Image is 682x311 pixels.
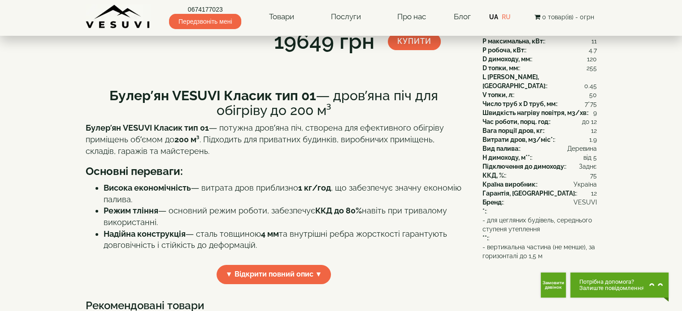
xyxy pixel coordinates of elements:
[591,37,597,46] span: 11
[579,279,644,285] span: Потрібна допомога?
[260,7,303,27] a: Товари
[482,117,597,126] div: :
[482,190,576,197] b: Гарантія, [GEOGRAPHIC_DATA]:
[489,13,498,21] a: UA
[482,64,519,72] b: D топки, мм:
[388,7,435,27] a: Про нас
[589,46,597,55] span: 4.7
[482,180,597,189] div: :
[590,171,597,180] span: 75
[482,37,597,46] div: :
[482,216,597,234] span: - для цегляних будівель, середнього ступеня утеплення
[482,189,597,198] div: :
[541,281,566,290] span: Замовити дзвінок
[593,108,597,117] span: 9
[482,90,597,99] div: :
[482,207,597,216] div: :
[482,135,597,144] div: :
[482,64,597,72] div: :
[482,153,597,162] div: :
[104,205,462,228] li: — основний режим роботи, забезпечує навіть при тривалому використанні.
[86,123,209,132] strong: Булер’ян VESUVI Класик тип 01
[579,162,597,171] span: Заднє
[531,12,596,22] button: 0 товар(ів) - 0грн
[583,153,597,162] span: від 5
[104,182,462,205] li: — витрата дров приблизно , що забезпечує значну економію палива.
[573,198,597,207] span: VESUVI
[482,163,565,170] b: Підключення до димоходу:
[298,183,331,192] strong: 1 кг/год
[502,13,511,21] a: RU
[482,136,554,143] b: Витрати дров, м3/міс*:
[589,135,597,144] span: 1.9
[586,64,597,72] span: 255
[482,55,597,64] div: :
[482,216,597,243] div: :
[169,14,241,29] span: Передзвоніть мені
[482,243,597,260] span: - вертикальна частина (не менше), за горизонталі до 1,5 м
[482,118,550,125] b: Час роботи, порц. год:
[321,7,369,27] a: Послуги
[482,108,597,117] div: :
[388,33,441,50] button: Купити
[86,165,183,178] b: Основні переваги:
[482,47,526,54] b: P робоча, кВт:
[482,154,531,161] b: H димоходу, м**:
[482,126,597,135] div: :
[104,229,186,239] strong: Надійна конструкція
[482,100,557,107] b: Число труб x D труб, мм:
[482,99,597,108] div: :
[482,162,597,171] div: :
[482,198,597,207] div: :
[482,91,513,98] b: V топки, л:
[591,126,597,135] span: 12
[582,117,597,126] span: до 12
[482,46,597,55] div: :
[104,206,158,215] strong: Режим тління
[482,127,544,134] b: Вага порції дров, кг:
[591,189,597,198] span: 12
[482,109,588,116] b: Швидкість нагріву повітря, м3/хв:
[541,273,566,298] button: Get Call button
[109,88,316,103] b: Булер’ян VESUVI Класик тип 01
[174,135,200,144] strong: 200 м³
[587,55,597,64] span: 120
[482,181,537,188] b: Країна виробник:
[482,72,597,90] div: :
[453,12,470,21] a: Блог
[542,13,594,21] span: 0 товар(ів) - 0грн
[482,145,520,152] b: Вид палива:
[579,285,644,291] span: Залиште повідомлення
[315,206,362,215] strong: ККД до 80%
[261,229,279,239] b: 4 мм
[104,183,191,192] strong: Висока економічність
[482,55,531,63] b: D димоходу, мм:
[482,73,547,89] b: L [PERSON_NAME], [GEOGRAPHIC_DATA]:
[482,38,544,45] b: P максимальна, кВт:
[584,81,597,90] span: 0.45
[274,26,374,57] div: 19649 грн
[573,180,597,189] span: Україна
[567,144,597,153] span: Деревина
[482,199,503,206] b: Бренд:
[482,144,597,153] div: :
[86,4,151,29] img: content
[86,122,462,157] p: — потужна дров’яна піч, створена для ефективного обігріву приміщень об’ємом до . Підходить для пр...
[104,228,462,251] li: — сталь товщиною та внутрішні ребра жорсткості гарантують довговічність і стійкість до деформацій.
[570,273,669,298] button: Chat button
[86,88,462,118] h2: — дров’яна піч для обігріву до 200 м³
[589,90,597,99] span: 50
[217,265,331,284] span: ▼ Відкрити повний опис ▼
[482,171,597,180] div: :
[169,5,241,14] a: 0674177023
[482,172,505,179] b: ККД, %:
